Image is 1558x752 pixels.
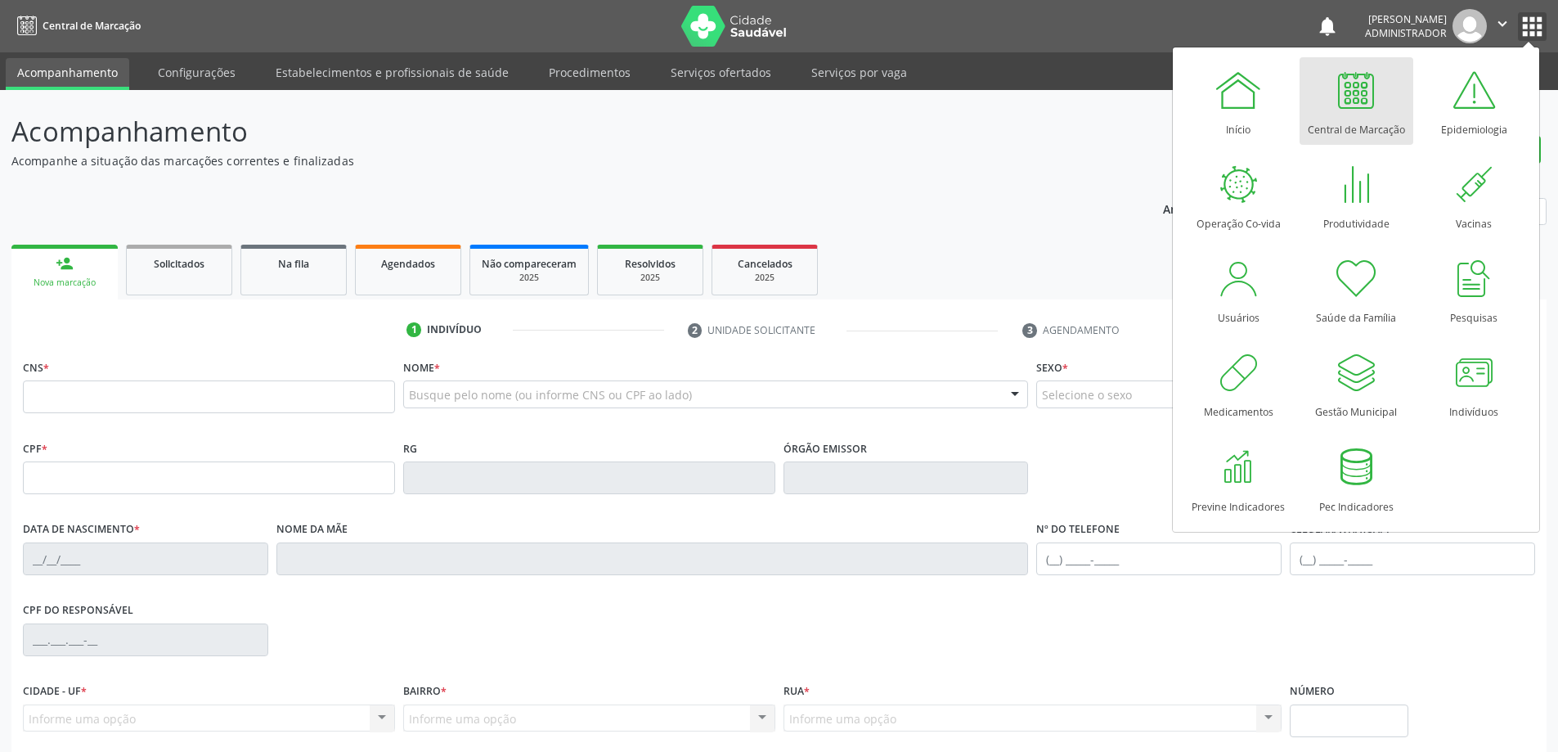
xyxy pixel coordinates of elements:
[1417,151,1531,239] a: Vacinas
[23,517,140,543] label: Data de nascimento
[403,436,417,462] label: RG
[482,257,577,271] span: Não compareceram
[276,517,348,543] label: Nome da mãe
[406,322,421,337] div: 1
[403,679,447,705] label: Bairro
[409,386,692,403] span: Busque pelo nome (ou informe CNS ou CPF ao lado)
[43,19,141,33] span: Central de Marcação
[23,624,268,656] input: ___.___.___-__
[1036,543,1282,575] input: (__) _____-_____
[146,58,247,87] a: Configurações
[1290,543,1535,575] input: (__) _____-_____
[1182,435,1295,522] a: Previne Indicadores
[264,58,520,87] a: Estabelecimentos e profissionais de saúde
[783,436,867,462] label: Órgão emissor
[1300,340,1413,427] a: Gestão Municipal
[11,152,1086,169] p: Acompanhe a situação das marcações correntes e finalizadas
[427,322,482,337] div: Indivíduo
[1300,245,1413,333] a: Saúde da Família
[56,254,74,272] div: person_add
[23,277,106,289] div: Nova marcação
[154,257,204,271] span: Solicitados
[1518,12,1547,41] button: apps
[1417,245,1531,333] a: Pesquisas
[23,355,49,381] label: CNS
[1182,245,1295,333] a: Usuários
[1182,340,1295,427] a: Medicamentos
[6,58,129,90] a: Acompanhamento
[625,257,676,271] span: Resolvidos
[11,12,141,39] a: Central de Marcação
[1182,57,1295,145] a: Início
[1182,151,1295,239] a: Operação Co-vida
[1042,386,1132,403] span: Selecione o sexo
[23,598,133,624] label: CPF do responsável
[738,257,792,271] span: Cancelados
[482,272,577,284] div: 2025
[724,272,806,284] div: 2025
[1365,26,1447,40] span: Administrador
[403,355,440,381] label: Nome
[1316,15,1339,38] button: notifications
[1365,12,1447,26] div: [PERSON_NAME]
[1163,198,1308,218] p: Ano de acompanhamento
[1300,57,1413,145] a: Central de Marcação
[23,543,268,575] input: __/__/____
[278,257,309,271] span: Na fila
[1487,9,1518,43] button: 
[659,58,783,87] a: Serviços ofertados
[23,436,47,462] label: CPF
[1036,355,1068,381] label: Sexo
[11,111,1086,152] p: Acompanhamento
[609,272,691,284] div: 2025
[1300,151,1413,239] a: Produtividade
[800,58,918,87] a: Serviços por vaga
[1036,517,1120,543] label: Nº do Telefone
[1493,15,1511,33] i: 
[1417,57,1531,145] a: Epidemiologia
[1290,679,1335,705] label: Número
[1300,435,1413,522] a: Pec Indicadores
[381,257,435,271] span: Agendados
[1417,340,1531,427] a: Indivíduos
[537,58,642,87] a: Procedimentos
[1452,9,1487,43] img: img
[783,679,810,705] label: Rua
